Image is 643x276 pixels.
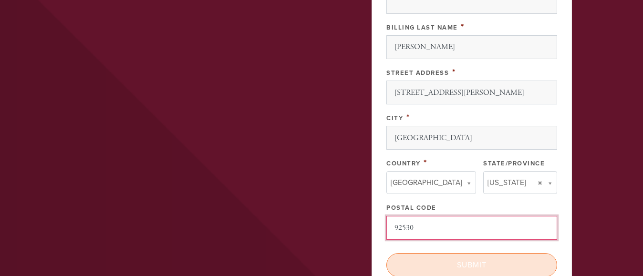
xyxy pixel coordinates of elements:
span: This field is required. [406,112,410,123]
span: This field is required. [461,21,465,32]
label: Postal Code [386,204,436,212]
label: Country [386,160,421,167]
label: Billing Last Name [386,24,458,31]
a: [US_STATE] [483,171,557,194]
a: [GEOGRAPHIC_DATA] [386,171,476,194]
label: City [386,114,403,122]
span: This field is required. [424,157,427,168]
label: Street Address [386,69,449,77]
label: State/Province [483,160,545,167]
span: [GEOGRAPHIC_DATA] [391,176,462,189]
span: This field is required. [452,67,456,77]
span: [US_STATE] [487,176,526,189]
